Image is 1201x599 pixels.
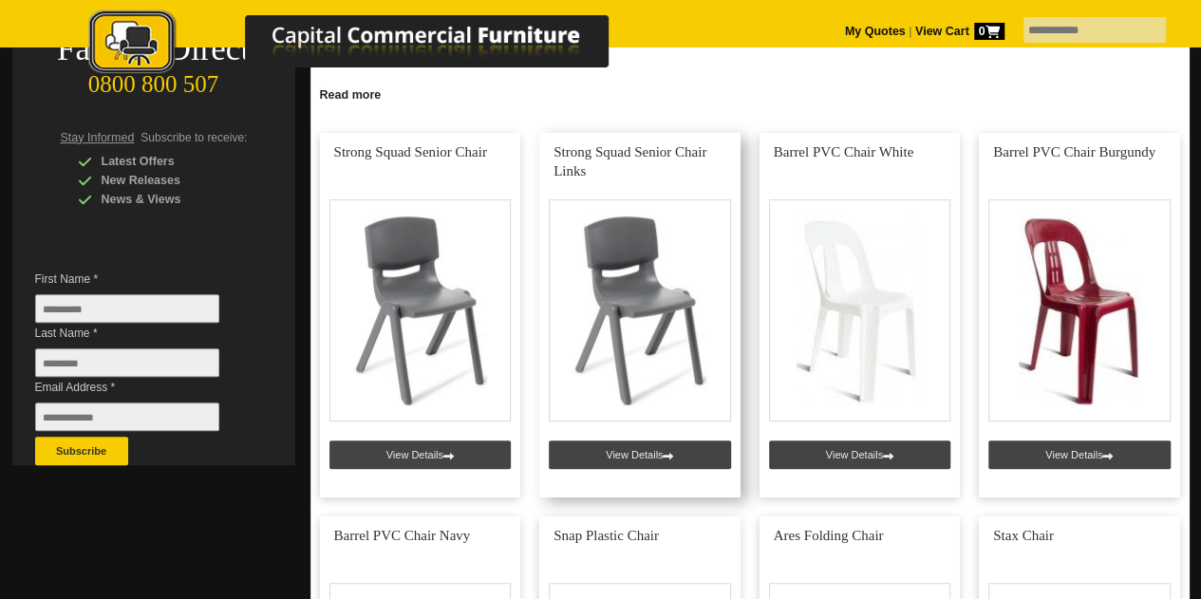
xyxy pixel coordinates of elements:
a: Capital Commercial Furniture Logo [36,9,701,84]
span: Stay Informed [61,131,135,144]
span: First Name * [35,270,248,289]
span: Subscribe to receive: [141,131,247,144]
img: Capital Commercial Furniture Logo [36,9,701,79]
button: Subscribe [35,437,128,465]
a: View Cart0 [911,25,1004,38]
a: Click to read more [310,81,1190,104]
input: Last Name * [35,348,219,377]
h2: Why Choose Plastic Chairs? [320,79,1180,107]
span: Last Name * [35,324,248,343]
div: Latest Offers [78,152,258,171]
strong: View Cart [915,25,1004,38]
span: 0 [974,23,1004,40]
span: Email Address * [35,378,248,397]
a: My Quotes [845,25,906,38]
div: Factory Direct [12,36,295,63]
div: New Releases [78,171,258,190]
div: News & Views [78,190,258,209]
input: Email Address * [35,402,219,431]
input: First Name * [35,294,219,323]
div: 0800 800 507 [12,62,295,98]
